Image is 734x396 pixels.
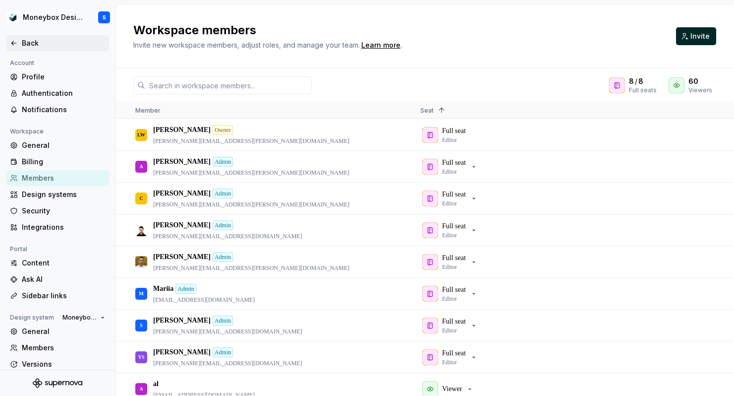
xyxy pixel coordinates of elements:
[442,327,457,334] p: Editor
[6,154,109,170] a: Billing
[139,189,143,208] div: C
[6,324,109,339] a: General
[6,137,109,153] a: General
[153,359,302,367] p: [PERSON_NAME][EMAIL_ADDRESS][DOMAIN_NAME]
[22,88,105,98] div: Authentication
[6,35,109,51] a: Back
[153,137,349,145] p: [PERSON_NAME][EMAIL_ADDRESS][PERSON_NAME][DOMAIN_NAME]
[442,158,466,168] p: Full seat
[442,231,457,239] p: Editor
[6,243,31,255] div: Portal
[6,203,109,219] a: Security
[7,11,19,23] img: 9de6ca4a-8ec4-4eed-b9a2-3d312393a40a.png
[153,296,255,304] p: [EMAIL_ADDRESS][DOMAIN_NAME]
[153,347,211,357] p: [PERSON_NAME]
[420,157,482,177] button: Full seatEditor
[442,317,466,327] p: Full seat
[153,232,302,240] p: [PERSON_NAME][EMAIL_ADDRESS][DOMAIN_NAME]
[153,379,159,389] p: al
[22,359,105,369] div: Versions
[153,169,349,177] p: [PERSON_NAME][EMAIL_ADDRESS][PERSON_NAME][DOMAIN_NAME]
[213,252,233,262] div: Admin
[153,157,211,167] p: [PERSON_NAME]
[442,348,466,358] p: Full seat
[135,256,147,268] img: Jamie
[2,6,113,28] button: Moneybox Design SystemS
[153,264,349,272] p: [PERSON_NAME][EMAIL_ADDRESS][PERSON_NAME][DOMAIN_NAME]
[22,38,105,48] div: Back
[33,378,82,388] svg: Supernova Logo
[6,126,48,137] div: Workspace
[213,189,233,198] div: Admin
[153,189,211,198] p: [PERSON_NAME]
[213,347,233,357] div: Admin
[22,206,105,216] div: Security
[213,220,233,230] div: Admin
[153,328,302,335] p: [PERSON_NAME][EMAIL_ADDRESS][DOMAIN_NAME]
[139,157,143,176] div: A
[153,200,349,208] p: [PERSON_NAME][EMAIL_ADDRESS][PERSON_NAME][DOMAIN_NAME]
[6,102,109,118] a: Notifications
[6,340,109,356] a: Members
[420,252,482,272] button: Full seatEditor
[22,222,105,232] div: Integrations
[137,125,145,144] div: LW
[420,220,482,240] button: Full seatEditor
[22,258,105,268] div: Content
[442,263,457,271] p: Editor
[688,86,712,94] div: Viewers
[22,72,105,82] div: Profile
[213,125,233,135] div: Owner
[22,105,105,115] div: Notifications
[442,168,457,176] p: Editor
[629,76,657,86] div: /
[138,347,145,367] div: YS
[140,316,143,335] div: S
[442,384,462,394] p: Viewer
[6,356,109,372] a: Versions
[442,358,457,366] p: Editor
[442,253,466,263] p: Full seat
[153,125,211,135] p: [PERSON_NAME]
[133,41,360,49] span: Invite new workspace members, adjust roles, and manage your team.
[135,107,161,114] span: Member
[688,76,698,86] span: 60
[22,190,105,199] div: Design systems
[442,295,457,303] p: Editor
[22,327,105,336] div: General
[22,157,105,167] div: Billing
[629,86,657,94] div: Full seats
[638,76,643,86] span: 8
[360,42,402,49] span: .
[420,107,434,114] span: Seat
[139,284,143,303] div: M
[153,220,211,230] p: [PERSON_NAME]
[420,284,482,304] button: Full seatEditor
[6,255,109,271] a: Content
[690,31,710,41] span: Invite
[22,140,105,150] div: General
[153,284,173,294] p: Mariia
[420,347,482,367] button: Full seatEditor
[62,314,97,322] span: Moneybox Design System
[442,199,457,207] p: Editor
[6,69,109,85] a: Profile
[442,190,466,199] p: Full seat
[361,40,400,50] a: Learn more
[175,284,196,294] div: Admin
[6,57,38,69] div: Account
[22,173,105,183] div: Members
[133,22,664,38] h2: Workspace members
[153,252,211,262] p: [PERSON_NAME]
[420,316,482,335] button: Full seatEditor
[6,271,109,287] a: Ask AI
[103,13,106,21] div: S
[442,221,466,231] p: Full seat
[22,291,105,301] div: Sidebar links
[153,316,211,326] p: [PERSON_NAME]
[6,219,109,235] a: Integrations
[22,343,105,353] div: Members
[442,285,466,295] p: Full seat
